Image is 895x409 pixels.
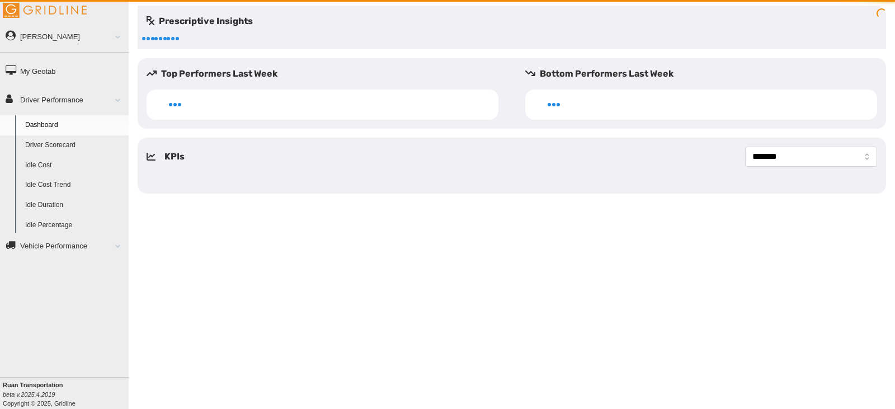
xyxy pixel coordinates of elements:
[147,15,253,28] h5: Prescriptive Insights
[20,156,129,176] a: Idle Cost
[20,115,129,135] a: Dashboard
[525,67,886,81] h5: Bottom Performers Last Week
[20,175,129,195] a: Idle Cost Trend
[3,3,87,18] img: Gridline
[20,215,129,236] a: Idle Percentage
[164,150,185,163] h5: KPIs
[20,195,129,215] a: Idle Duration
[3,391,55,398] i: beta v.2025.4.2019
[3,380,129,408] div: Copyright © 2025, Gridline
[147,67,507,81] h5: Top Performers Last Week
[3,382,63,388] b: Ruan Transportation
[20,135,129,156] a: Driver Scorecard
